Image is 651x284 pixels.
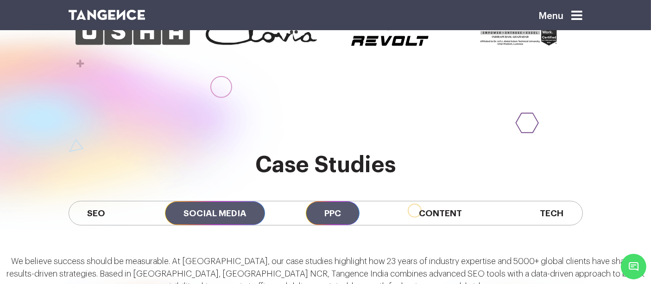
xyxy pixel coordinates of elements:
[522,201,582,225] span: Tech
[69,201,124,225] span: SEO
[69,10,145,20] img: logo SVG
[621,254,646,279] span: Chat Widget
[306,201,360,225] span: PPC
[400,201,480,225] span: Content
[165,201,265,225] span: Social Media
[69,153,583,178] h2: Case Studies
